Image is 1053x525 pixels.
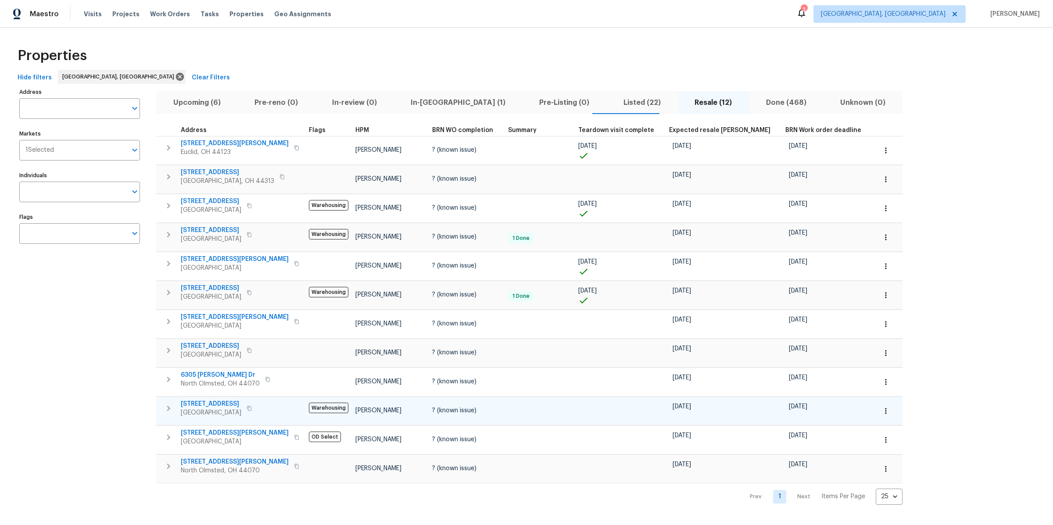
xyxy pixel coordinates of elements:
span: [DATE] [789,317,807,323]
label: Flags [19,214,140,220]
span: [PERSON_NAME] [355,436,401,443]
button: Open [129,144,141,156]
span: Done (468) [754,96,818,109]
span: OD Select [309,432,341,442]
span: BRN Work order deadline [785,127,861,133]
button: Hide filters [14,70,55,86]
span: [DATE] [578,259,597,265]
span: [DATE] [789,432,807,439]
span: [PERSON_NAME] [355,234,401,240]
span: 1 Selected [25,146,54,154]
span: [DATE] [673,172,691,178]
span: Unknown (0) [829,96,897,109]
span: [PERSON_NAME] [355,205,401,211]
span: Upcoming (6) [161,96,232,109]
span: Warehousing [309,287,348,297]
span: Tasks [201,11,219,17]
span: [STREET_ADDRESS] [181,226,241,235]
span: ? (known issue) [432,234,476,240]
span: [PERSON_NAME] [987,10,1040,18]
span: [STREET_ADDRESS] [181,284,241,293]
span: [DATE] [789,346,807,352]
span: Maestro [30,10,59,18]
span: [PERSON_NAME] [355,407,401,414]
span: [DATE] [789,375,807,381]
span: ? (known issue) [432,321,476,327]
span: [DATE] [673,375,691,381]
span: North Olmsted, OH 44070 [181,466,289,475]
span: [DATE] [673,230,691,236]
span: [GEOGRAPHIC_DATA] [181,264,289,272]
label: Markets [19,131,140,136]
span: [GEOGRAPHIC_DATA] [181,350,241,359]
span: [DATE] [673,143,691,149]
div: 25 [876,485,903,508]
span: [DATE] [789,259,807,265]
span: [PERSON_NAME] [355,147,401,153]
span: ? (known issue) [432,292,476,298]
span: [DATE] [789,461,807,468]
span: ? (known issue) [432,176,476,182]
span: ? (known issue) [432,465,476,471]
span: Properties [229,10,264,18]
span: [DATE] [789,143,807,149]
span: [PERSON_NAME] [355,292,401,298]
div: [GEOGRAPHIC_DATA], [GEOGRAPHIC_DATA] [58,70,186,84]
span: [STREET_ADDRESS] [181,197,241,206]
span: ? (known issue) [432,407,476,414]
span: In-review (0) [320,96,388,109]
span: [STREET_ADDRESS][PERSON_NAME] [181,255,289,264]
span: ? (known issue) [432,436,476,443]
span: Warehousing [309,403,348,413]
span: [DATE] [578,201,597,207]
span: [STREET_ADDRESS] [181,400,241,408]
span: 1 Done [509,293,533,300]
span: [STREET_ADDRESS][PERSON_NAME] [181,429,289,437]
span: HPM [355,127,369,133]
span: Pre-Listing (0) [528,96,601,109]
span: ? (known issue) [432,379,476,385]
span: ? (known issue) [432,147,476,153]
span: [STREET_ADDRESS][PERSON_NAME] [181,457,289,466]
span: 1 Done [509,235,533,242]
span: [PERSON_NAME] [355,465,401,471]
span: Pre-reno (0) [243,96,309,109]
span: [DATE] [673,461,691,468]
span: [STREET_ADDRESS] [181,168,274,177]
p: Items Per Page [821,492,865,501]
span: In-[GEOGRAPHIC_DATA] (1) [399,96,517,109]
span: ? (known issue) [432,263,476,269]
span: [DATE] [673,404,691,410]
span: Listed (22) [612,96,672,109]
span: Address [181,127,207,133]
span: [DATE] [578,288,597,294]
span: Properties [18,51,87,60]
span: [DATE] [789,230,807,236]
span: [DATE] [789,404,807,410]
span: BRN WO completion [432,127,493,133]
label: Address [19,89,140,95]
span: Flags [309,127,326,133]
span: [PERSON_NAME] [355,379,401,385]
span: [GEOGRAPHIC_DATA] [181,437,289,446]
span: [GEOGRAPHIC_DATA] [181,408,241,417]
span: Warehousing [309,229,348,239]
span: Teardown visit complete [578,127,654,133]
span: Expected resale [PERSON_NAME] [669,127,770,133]
span: [DATE] [673,432,691,439]
span: [PERSON_NAME] [355,176,401,182]
span: ? (known issue) [432,350,476,356]
span: [DATE] [673,288,691,294]
span: [PERSON_NAME] [355,350,401,356]
span: Work Orders [150,10,190,18]
span: [GEOGRAPHIC_DATA], [GEOGRAPHIC_DATA] [821,10,946,18]
button: Open [129,227,141,239]
span: [PERSON_NAME] [355,263,401,269]
span: Visits [84,10,102,18]
span: [DATE] [789,201,807,207]
div: 3 [801,5,807,14]
span: Resale (12) [683,96,744,109]
span: North Olmsted, OH 44070 [181,379,260,388]
span: [STREET_ADDRESS][PERSON_NAME] [181,313,289,321]
span: [DATE] [578,143,597,149]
